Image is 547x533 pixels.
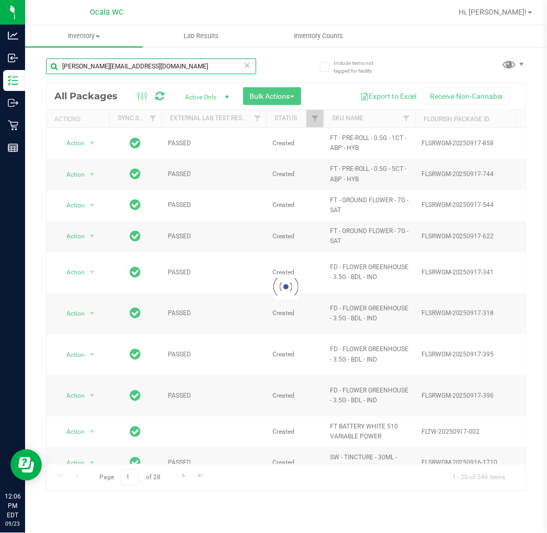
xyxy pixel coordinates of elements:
span: Lab Results [169,31,233,41]
inline-svg: Reports [8,143,18,153]
p: 09/23 [5,520,20,528]
inline-svg: Retail [8,120,18,131]
a: Lab Results [143,25,260,47]
iframe: Resource center [10,449,42,481]
a: Inventory [25,25,143,47]
span: Include items not tagged for facility [334,59,386,75]
inline-svg: Analytics [8,30,18,41]
span: Inventory Counts [280,31,357,41]
a: Inventory Counts [260,25,378,47]
span: Hi, [PERSON_NAME]! [459,8,527,16]
inline-svg: Inventory [8,75,18,86]
inline-svg: Outbound [8,98,18,108]
p: 12:06 PM EDT [5,492,20,520]
inline-svg: Inbound [8,53,18,63]
span: Ocala WC [90,8,123,17]
span: Clear [244,59,251,72]
input: Search Package ID, Item Name, SKU, Lot or Part Number... [46,59,256,74]
span: Inventory [25,31,143,41]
